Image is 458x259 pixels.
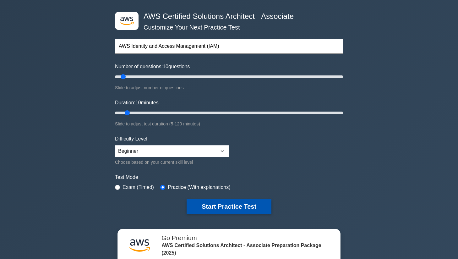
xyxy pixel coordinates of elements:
[163,64,168,69] span: 10
[115,158,229,166] div: Choose based on your current skill level
[141,12,312,21] h4: AWS Certified Solutions Architect - Associate
[187,199,271,214] button: Start Practice Test
[115,135,147,143] label: Difficulty Level
[115,39,343,54] input: Start typing to filter on topic or concept...
[135,100,141,105] span: 10
[115,120,343,128] div: Slide to adjust test duration (5-120 minutes)
[168,184,230,191] label: Practice (With explanations)
[123,184,154,191] label: Exam (Timed)
[115,84,343,91] div: Slide to adjust number of questions
[115,174,343,181] label: Test Mode
[115,63,190,70] label: Number of questions: questions
[115,99,159,107] label: Duration: minutes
